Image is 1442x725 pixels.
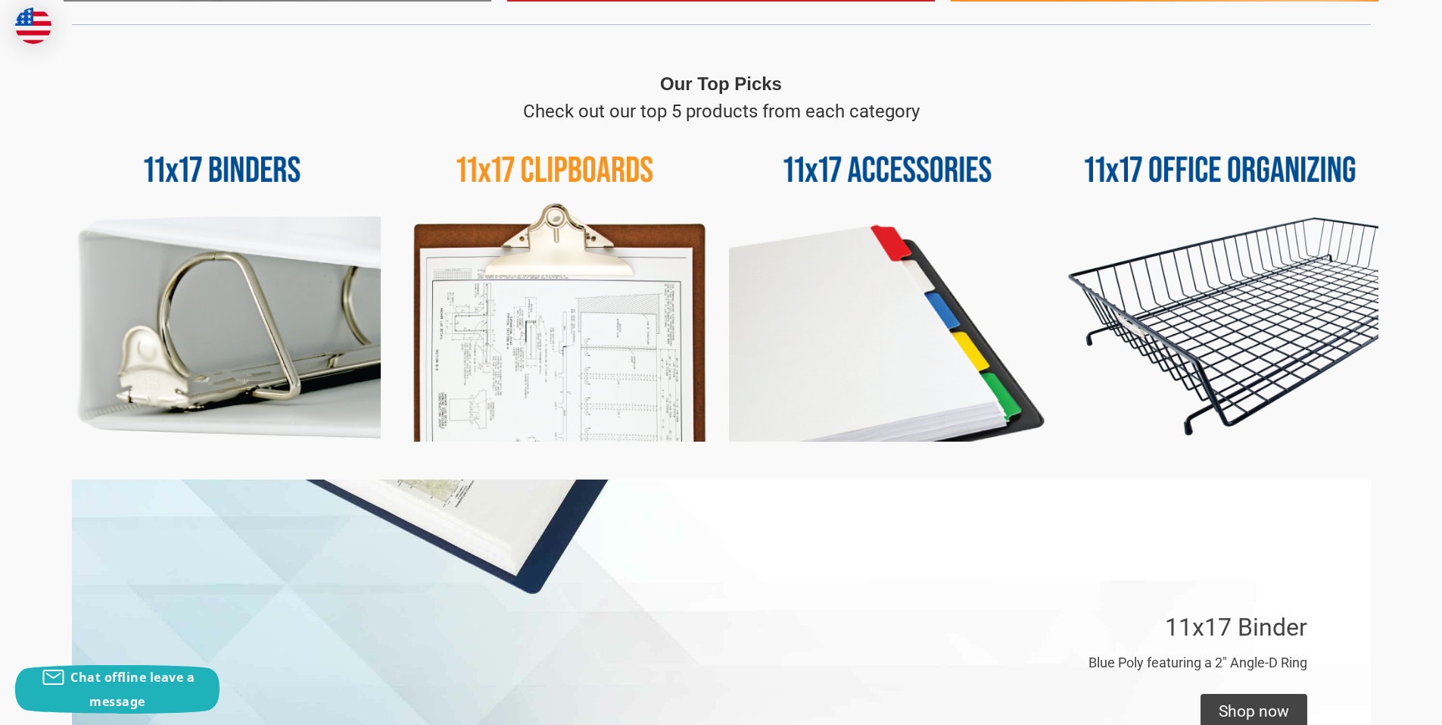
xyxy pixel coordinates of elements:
span: Chat offline leave a message [70,669,195,710]
p: Blue Poly featuring a 2" Angle-D Ring [1089,652,1307,673]
div: Shop now [1219,700,1289,724]
img: 11x17 Accessories [729,125,1046,442]
button: Chat offline leave a message [15,665,220,714]
p: Check out our top 5 products from each category [523,98,920,125]
p: 11x17 Binder [1165,609,1307,645]
img: 11x17 Clipboards [397,125,714,442]
img: 11x17 Binders [64,125,381,442]
img: 11x17 Office Organizing [1062,125,1379,442]
p: Our Top Picks [660,70,782,98]
img: duty and tax information for United States [15,8,51,44]
iframe: Google Customer Reviews [1317,684,1442,725]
